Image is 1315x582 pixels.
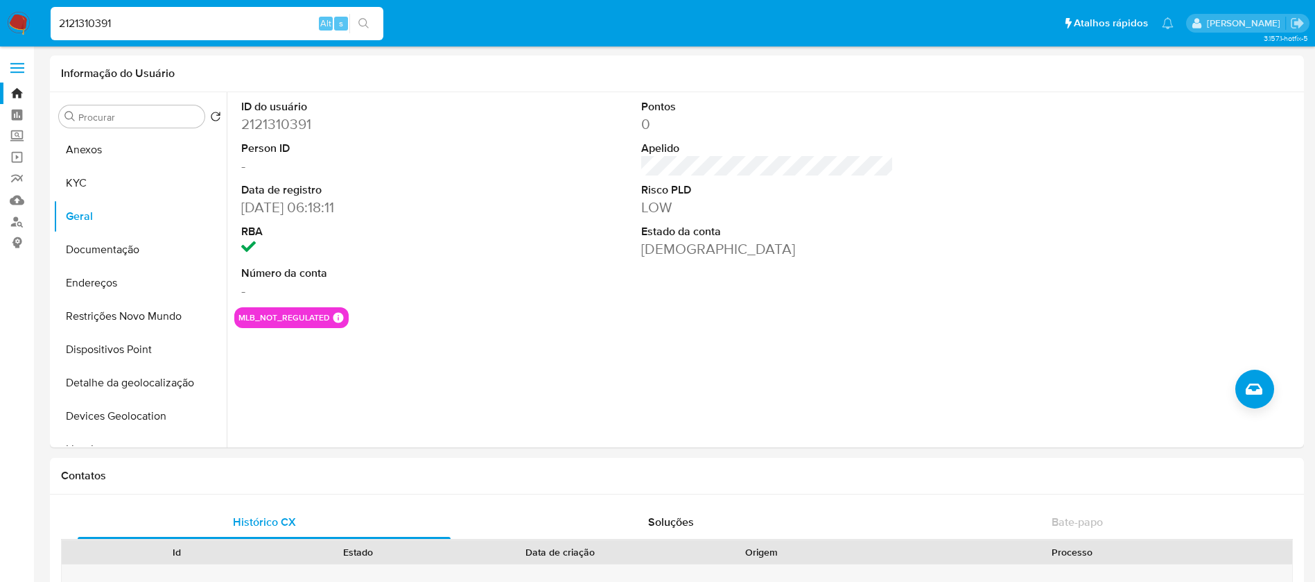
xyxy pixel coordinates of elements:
button: Devices Geolocation [53,400,227,433]
div: Id [96,545,258,559]
span: s [339,17,343,30]
div: Data de criação [459,545,661,559]
button: Dispositivos Point [53,333,227,366]
button: Lista Interna [53,433,227,466]
h1: Contatos [61,469,1293,483]
span: Histórico CX [233,514,296,530]
dd: - [241,281,494,300]
button: search-icon [349,14,378,33]
dt: Pontos [641,99,894,114]
dd: [DEMOGRAPHIC_DATA] [641,239,894,259]
dt: RBA [241,224,494,239]
a: Notificações [1162,17,1174,29]
button: Detalhe da geolocalização [53,366,227,400]
span: Alt [320,17,331,30]
dt: Data de registro [241,182,494,198]
button: KYC [53,166,227,200]
dt: Apelido [641,141,894,156]
span: Bate-papo [1052,514,1103,530]
div: Processo [862,545,1282,559]
dd: 2121310391 [241,114,494,134]
button: Procurar [64,111,76,122]
button: Anexos [53,133,227,166]
input: Procurar [78,111,199,123]
div: Origem [681,545,843,559]
a: Sair [1290,16,1305,31]
dd: LOW [641,198,894,217]
dt: ID do usuário [241,99,494,114]
dt: Número da conta [241,266,494,281]
button: Geral [53,200,227,233]
dt: Estado da conta [641,224,894,239]
button: Retornar ao pedido padrão [210,111,221,126]
button: Documentação [53,233,227,266]
h1: Informação do Usuário [61,67,175,80]
span: Soluções [648,514,694,530]
div: Estado [277,545,439,559]
input: Pesquise usuários ou casos... [51,15,383,33]
dt: Person ID [241,141,494,156]
dd: - [241,156,494,176]
button: Endereços [53,266,227,300]
button: mlb_not_regulated [238,315,330,320]
dt: Risco PLD [641,182,894,198]
dd: 0 [641,114,894,134]
p: weverton.gomes@mercadopago.com.br [1207,17,1285,30]
button: Restrições Novo Mundo [53,300,227,333]
span: Atalhos rápidos [1074,16,1148,31]
dd: [DATE] 06:18:11 [241,198,494,217]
